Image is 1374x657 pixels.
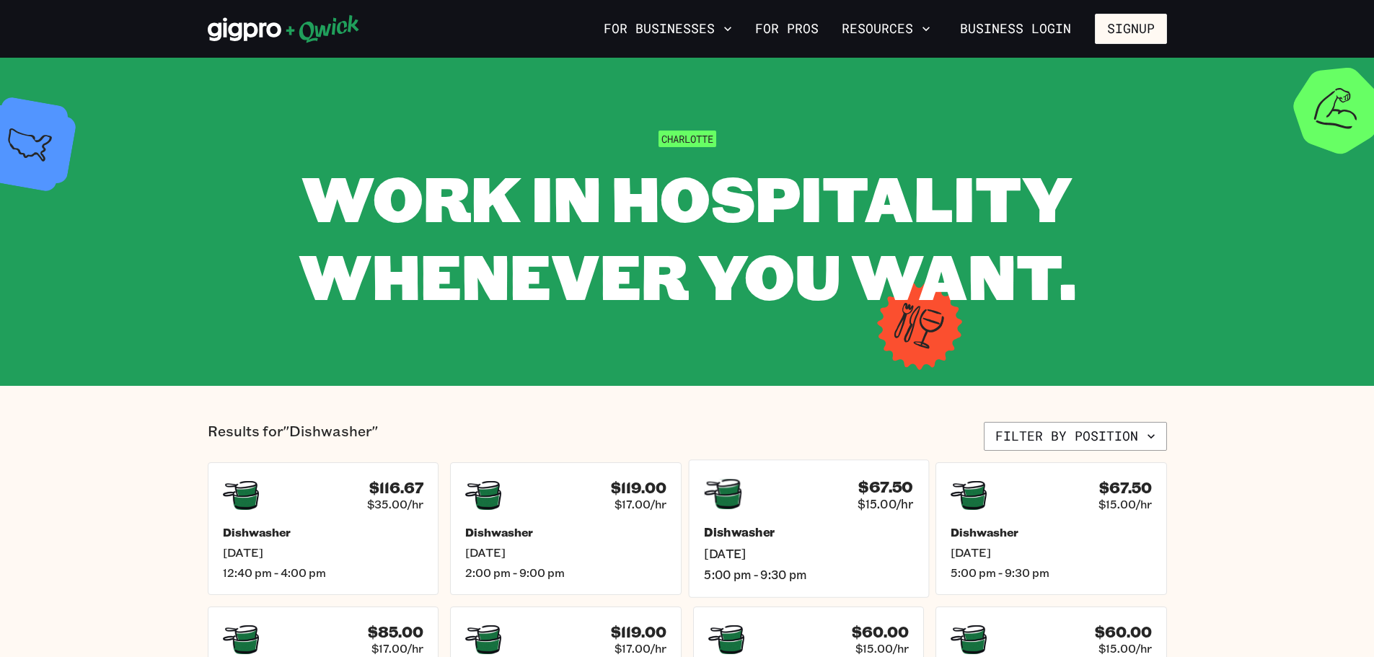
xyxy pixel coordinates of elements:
span: [DATE] [223,545,424,560]
span: $17.00/hr [371,641,423,656]
a: For Pros [749,17,824,41]
a: Business Login [948,14,1083,44]
h4: $116.67 [369,479,423,497]
span: [DATE] [465,545,666,560]
a: $116.67$35.00/hrDishwasher[DATE]12:40 pm - 4:00 pm [208,462,439,595]
span: 5:00 pm - 9:30 pm [704,567,913,582]
span: $15.00/hr [1098,641,1152,656]
a: $119.00$17.00/hrDishwasher[DATE]2:00 pm - 9:00 pm [450,462,682,595]
span: 2:00 pm - 9:00 pm [465,565,666,580]
a: $67.50$15.00/hrDishwasher[DATE]5:00 pm - 9:30 pm [935,462,1167,595]
button: Signup [1095,14,1167,44]
button: For Businesses [598,17,738,41]
h4: $60.00 [1095,623,1152,641]
h5: Dishwasher [465,525,666,539]
h4: $119.00 [611,479,666,497]
span: $15.00/hr [1098,497,1152,511]
button: Resources [836,17,936,41]
span: [DATE] [951,545,1152,560]
h4: $67.50 [858,477,913,496]
span: $15.00/hr [858,496,913,511]
h4: $67.50 [1099,479,1152,497]
span: WORK IN HOSPITALITY WHENEVER YOU WANT. [299,156,1076,317]
span: $17.00/hr [615,497,666,511]
a: $67.50$15.00/hrDishwasher[DATE]5:00 pm - 9:30 pm [688,459,928,597]
span: 12:40 pm - 4:00 pm [223,565,424,580]
h4: $119.00 [611,623,666,641]
span: [DATE] [704,546,913,561]
span: $35.00/hr [367,497,423,511]
button: Filter by position [984,422,1167,451]
h5: Dishwasher [951,525,1152,539]
span: $17.00/hr [615,641,666,656]
p: Results for "Dishwasher" [208,422,378,451]
span: Charlotte [659,131,716,147]
span: 5:00 pm - 9:30 pm [951,565,1152,580]
h5: Dishwasher [704,525,913,540]
h4: $60.00 [852,623,909,641]
h5: Dishwasher [223,525,424,539]
span: $15.00/hr [855,641,909,656]
h4: $85.00 [368,623,423,641]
